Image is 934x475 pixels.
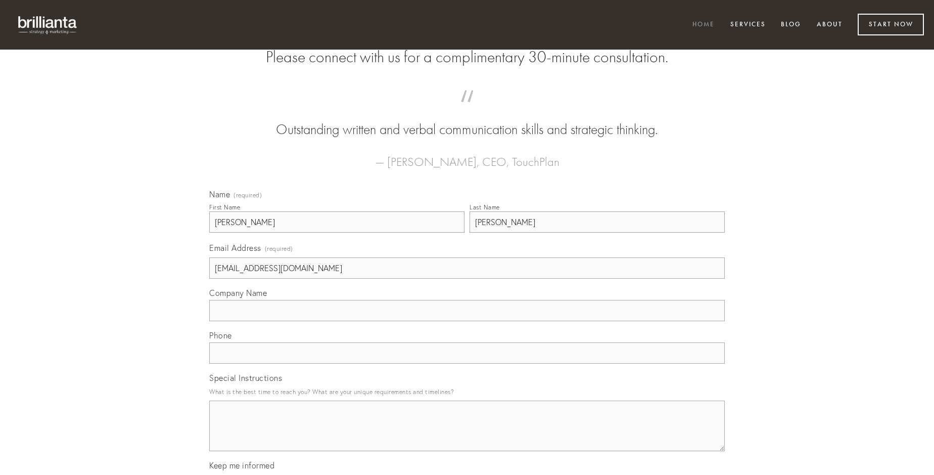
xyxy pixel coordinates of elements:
[774,17,808,33] a: Blog
[209,243,261,253] span: Email Address
[209,288,267,298] span: Company Name
[209,460,274,470] span: Keep me informed
[686,17,721,33] a: Home
[209,48,725,67] h2: Please connect with us for a complimentary 30-minute consultation.
[209,373,282,383] span: Special Instructions
[470,203,500,211] div: Last Name
[225,100,709,120] span: “
[265,242,293,255] span: (required)
[209,385,725,399] p: What is the best time to reach you? What are your unique requirements and timelines?
[209,330,232,340] span: Phone
[10,10,86,39] img: brillianta - research, strategy, marketing
[810,17,849,33] a: About
[225,100,709,140] blockquote: Outstanding written and verbal communication skills and strategic thinking.
[858,14,924,35] a: Start Now
[225,140,709,172] figcaption: — [PERSON_NAME], CEO, TouchPlan
[209,203,240,211] div: First Name
[724,17,772,33] a: Services
[209,189,230,199] span: Name
[233,192,262,198] span: (required)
